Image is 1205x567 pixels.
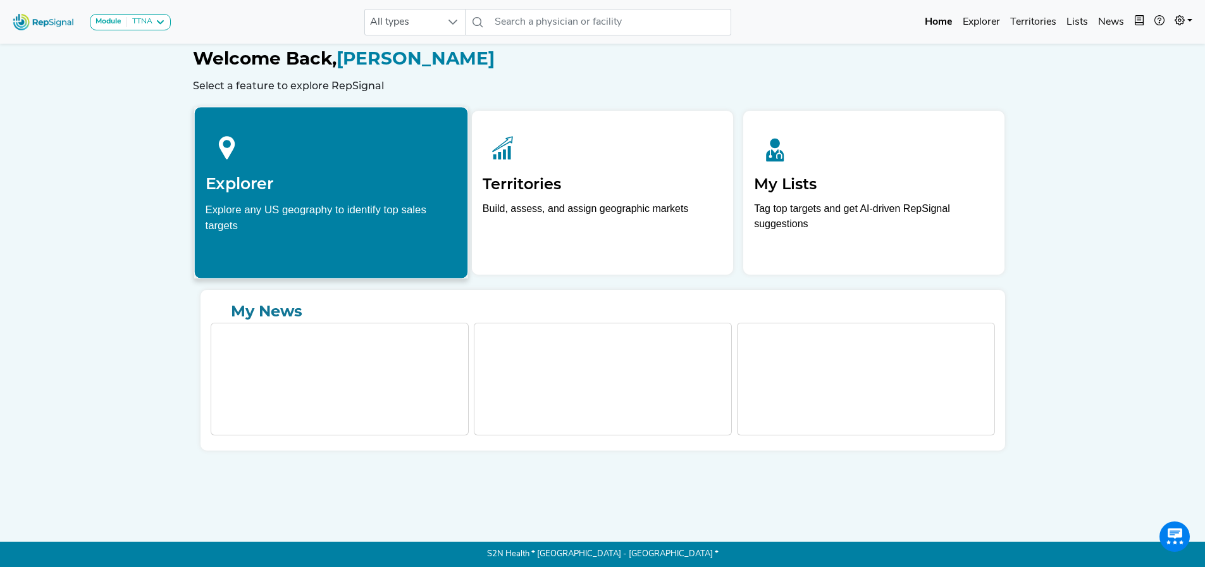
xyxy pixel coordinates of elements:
[96,18,121,25] strong: Module
[1093,9,1129,35] a: News
[1061,9,1093,35] a: Lists
[754,201,994,239] p: Tag top targets and get AI-driven RepSignal suggestions
[193,80,1013,92] h6: Select a feature to explore RepSignal
[490,9,731,35] input: Search a physician or facility
[1129,9,1149,35] button: Intel Book
[472,111,733,275] a: TerritoriesBuild, assess, and assign geographic markets
[194,106,468,278] a: ExplorerExplore any US geography to identify top sales targets
[193,542,1013,567] p: S2N Health * [GEOGRAPHIC_DATA] - [GEOGRAPHIC_DATA] *
[920,9,958,35] a: Home
[483,201,722,239] p: Build, assess, and assign geographic markets
[1005,9,1061,35] a: Territories
[193,48,1013,70] h1: [PERSON_NAME]
[958,9,1005,35] a: Explorer
[754,175,994,194] h2: My Lists
[205,174,457,193] h2: Explorer
[365,9,441,35] span: All types
[211,300,995,323] a: My News
[127,17,152,27] div: TTNA
[90,14,171,30] button: ModuleTTNA
[483,175,722,194] h2: Territories
[205,201,457,233] div: Explore any US geography to identify top sales targets
[743,111,1004,275] a: My ListsTag top targets and get AI-driven RepSignal suggestions
[193,47,337,69] span: Welcome Back,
